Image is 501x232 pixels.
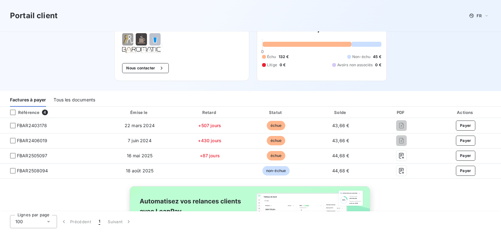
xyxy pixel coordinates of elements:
div: Retard [178,109,242,116]
span: 43,66 € [332,138,349,143]
span: 45 € [373,54,381,60]
button: Payer [456,166,475,176]
span: 22 mars 2024 [125,123,155,128]
span: 0 € [375,62,381,68]
button: 1 [95,215,104,228]
span: 4 [42,110,48,115]
span: Non-échu [352,54,370,60]
span: FBAR2406019 [17,138,48,144]
span: 43,66 € [332,123,349,128]
div: PDF [374,109,429,116]
span: 100 [15,219,23,225]
span: 0 € [280,62,286,68]
span: 1 [99,219,100,225]
span: échue [267,136,286,145]
span: Avoirs non associés [337,62,373,68]
span: Échu [267,54,276,60]
span: FBAR2505097 [17,153,48,159]
button: Nous contacter [122,63,168,73]
div: Statut [245,109,307,116]
button: Payer [456,121,475,131]
span: +507 jours [198,123,221,128]
span: +430 jours [198,138,221,143]
span: 16 mai 2025 [127,153,153,158]
span: Litige [267,62,277,68]
div: Tous les documents [54,94,95,107]
div: Émise le [104,109,175,116]
span: 18 août 2025 [126,168,154,173]
div: Référence [5,110,39,115]
span: échue [267,151,286,160]
span: échue [267,121,286,130]
button: Payer [456,136,475,146]
button: Précédent [57,215,95,228]
span: FBAR2403178 [17,122,47,129]
span: 7 juin 2024 [128,138,152,143]
span: 44,68 € [332,168,349,173]
h3: Portail client [10,10,58,21]
div: Factures à payer [10,94,46,107]
div: Solde [310,109,371,116]
span: non-échue [262,166,290,175]
span: 132 € [279,54,289,60]
button: Payer [456,151,475,161]
span: 44,68 € [332,153,349,158]
img: Company logo [122,33,162,53]
span: 0 [261,49,264,54]
button: Suivant [104,215,136,228]
div: Actions [431,109,500,116]
span: FBAR2508094 [17,168,48,174]
span: +87 jours [200,153,220,158]
span: FR [477,13,482,18]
